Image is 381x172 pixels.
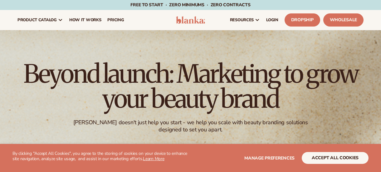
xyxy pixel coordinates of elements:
[17,17,57,22] span: product catalog
[104,10,127,30] a: pricing
[19,61,362,111] h1: Beyond launch: Marketing to grow your beauty brand
[266,17,278,22] span: LOGIN
[14,10,66,30] a: product catalog
[263,10,281,30] a: LOGIN
[176,16,205,24] img: logo
[227,10,263,30] a: resources
[143,156,164,162] a: Learn More
[130,2,250,8] span: Free to start · ZERO minimums · ZERO contracts
[244,152,295,164] button: Manage preferences
[244,155,295,161] span: Manage preferences
[302,152,369,164] button: accept all cookies
[285,13,320,27] a: Dropship
[66,10,105,30] a: How It Works
[69,17,101,22] span: How It Works
[67,119,314,134] div: [PERSON_NAME] doesn't just help you start - we help you scale with beauty branding solutions desi...
[12,151,191,162] p: By clicking "Accept All Cookies", you agree to the storing of cookies on your device to enhance s...
[323,13,364,27] a: Wholesale
[230,17,254,22] span: resources
[107,17,124,22] span: pricing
